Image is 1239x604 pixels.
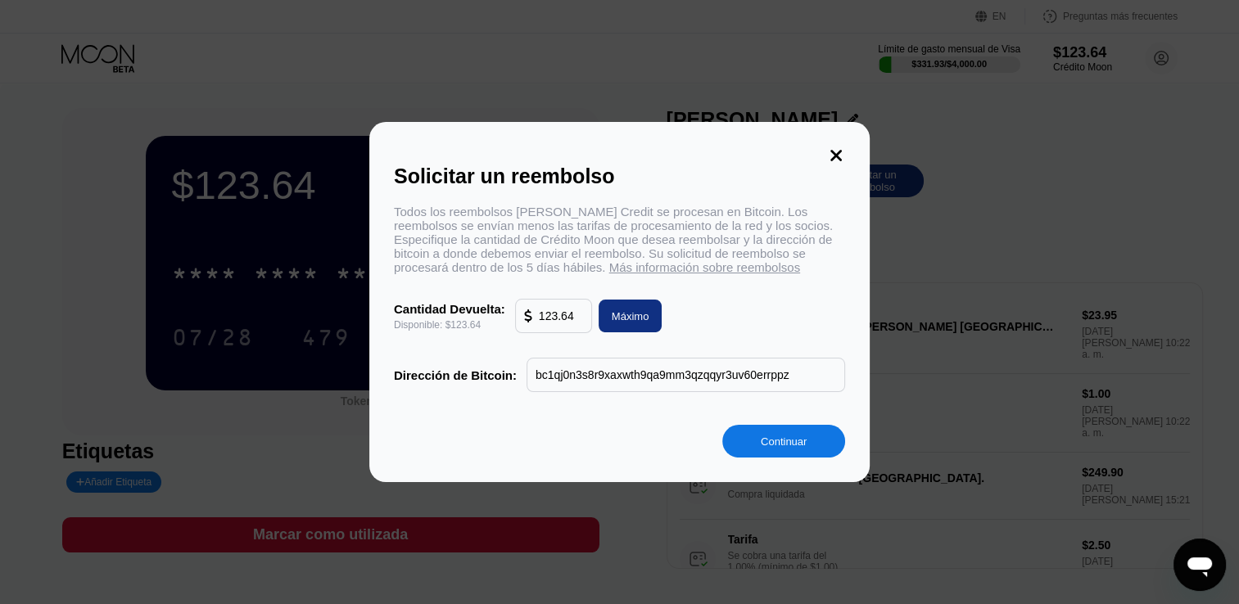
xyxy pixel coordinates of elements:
[761,435,807,448] div: Continuar
[539,300,583,332] input: 10.00
[592,300,662,332] div: Máximo
[394,165,845,188] div: Solicitar un reembolso
[612,309,649,323] div: Máximo
[394,302,505,316] div: Cantidad Devuelta:
[609,260,800,274] span: Más información sobre reembolsos
[722,425,845,458] div: Continuar
[394,319,505,331] div: Disponible: $123.64
[394,368,517,382] div: Dirección de Bitcoin:
[1173,539,1226,591] iframe: Botón para iniciar la ventana de mensajería
[394,205,836,274] font: Todos los reembolsos [PERSON_NAME] Credit se procesan en Bitcoin. Los reembolsos se envían menos ...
